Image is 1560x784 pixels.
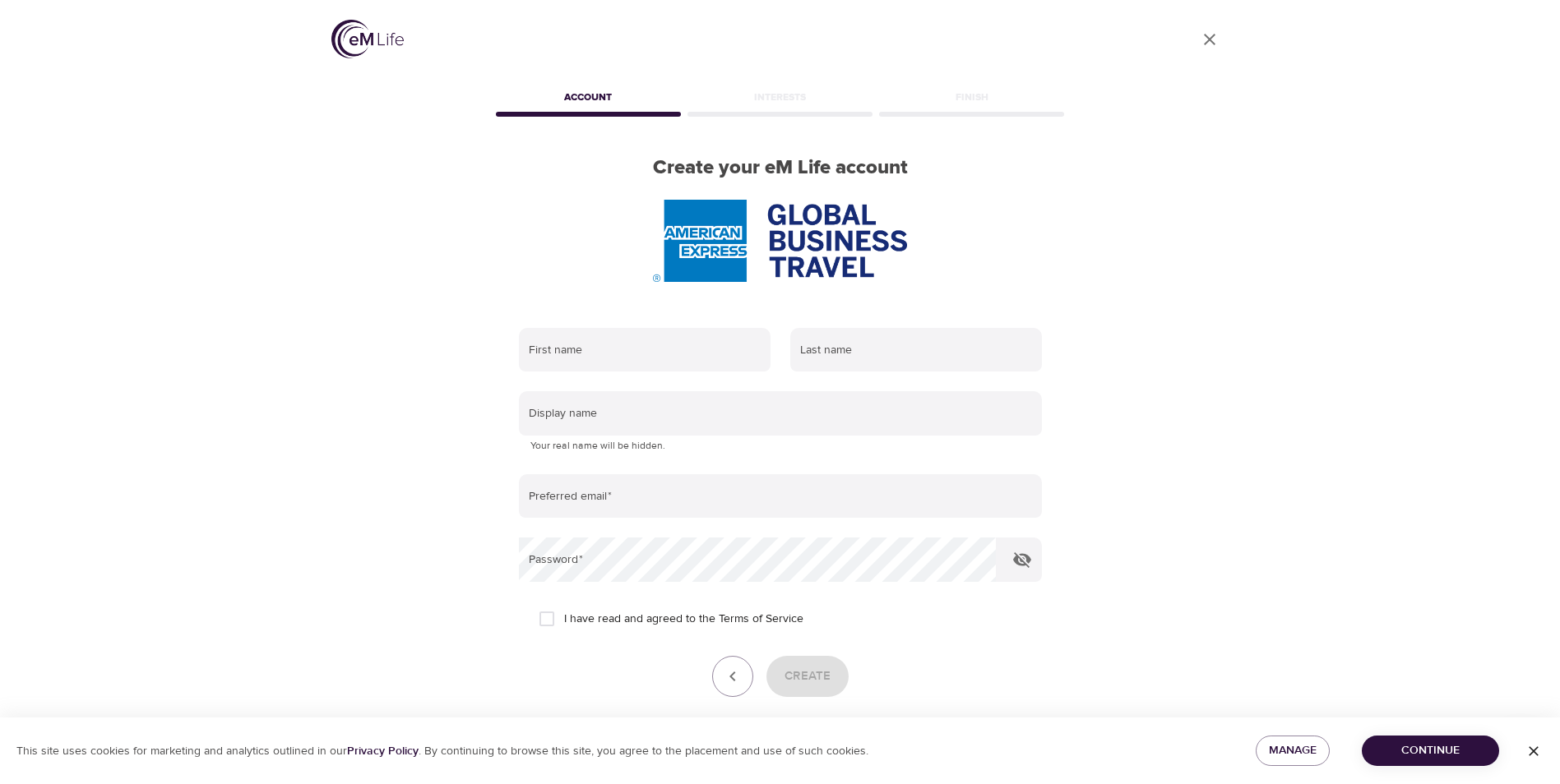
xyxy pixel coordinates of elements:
[1362,736,1499,766] button: Continue
[1269,740,1317,761] span: Manage
[493,156,1068,180] h2: Create your eM Life account
[1375,740,1486,761] span: Continue
[347,744,419,759] a: Privacy Policy
[1256,736,1330,766] button: Manage
[653,200,906,282] img: AmEx%20GBT%20logo.png
[331,20,404,58] img: logo
[719,611,803,628] a: Terms of Service
[564,611,803,628] span: I have read and agreed to the
[530,438,1030,454] p: Your real name will be hidden.
[1190,20,1229,59] a: close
